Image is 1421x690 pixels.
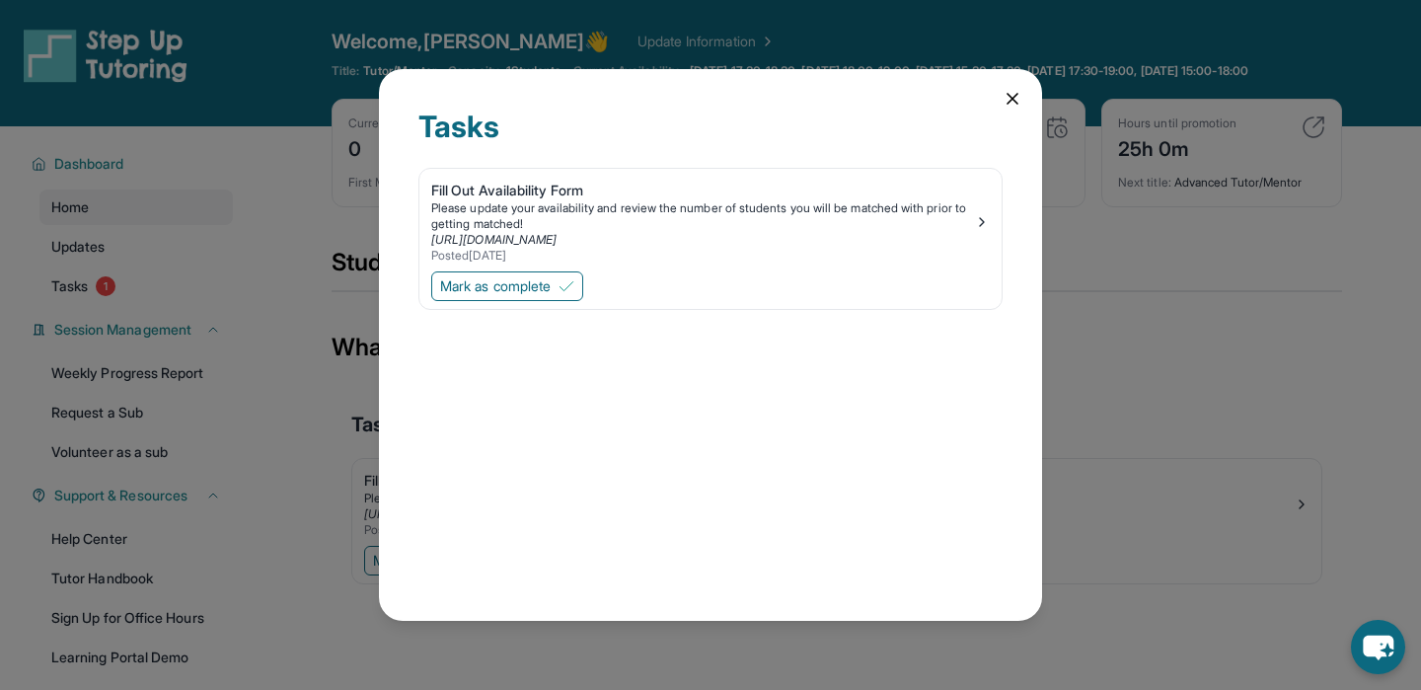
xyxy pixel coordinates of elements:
button: chat-button [1351,620,1405,674]
img: Mark as complete [559,278,574,294]
div: Tasks [418,109,1003,168]
a: Fill Out Availability FormPlease update your availability and review the number of students you w... [419,169,1002,268]
span: Mark as complete [440,276,551,296]
a: [URL][DOMAIN_NAME] [431,232,557,247]
div: Fill Out Availability Form [431,181,974,200]
div: Posted [DATE] [431,248,974,264]
div: Please update your availability and review the number of students you will be matched with prior ... [431,200,974,232]
button: Mark as complete [431,271,583,301]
